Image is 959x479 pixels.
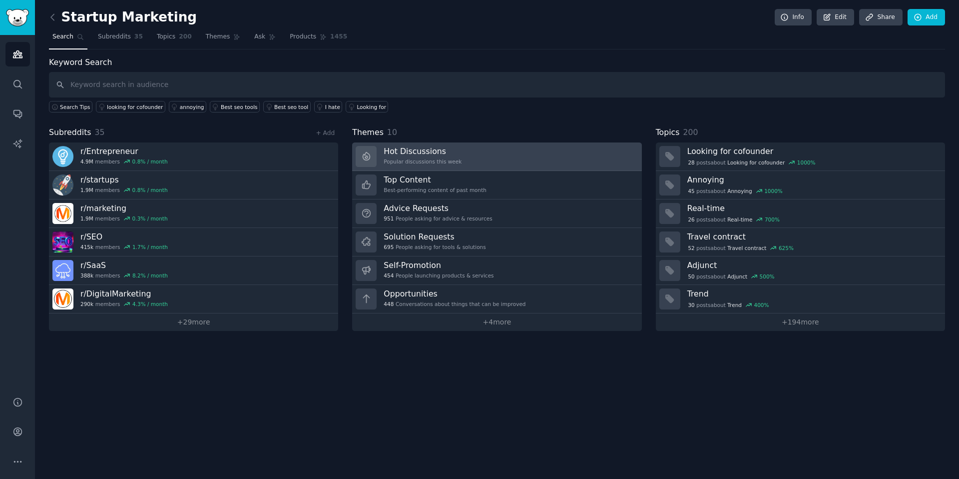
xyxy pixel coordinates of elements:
[49,9,197,25] h2: Startup Marketing
[316,129,335,136] a: + Add
[656,199,945,228] a: Real-time26postsaboutReal-time700%
[263,101,311,112] a: Best seo tool
[80,300,93,307] span: 290k
[98,32,131,41] span: Subreddits
[49,101,92,112] button: Search Tips
[180,103,204,110] div: annoying
[52,260,73,281] img: SaaS
[687,243,795,252] div: post s about
[6,9,29,26] img: GummySearch logo
[290,32,316,41] span: Products
[727,244,766,251] span: Travel contract
[688,273,694,280] span: 50
[49,228,338,256] a: r/SEO415kmembers1.7% / month
[52,32,73,41] span: Search
[352,171,641,199] a: Top ContentBest-performing content of past month
[384,243,394,250] span: 695
[727,216,752,223] span: Real-time
[687,300,770,309] div: post s about
[683,127,698,137] span: 200
[132,158,168,165] div: 0.8 % / month
[49,285,338,313] a: r/DigitalMarketing290kmembers4.3% / month
[206,32,230,41] span: Themes
[52,174,73,195] img: startups
[80,288,168,299] h3: r/ DigitalMarketing
[352,126,384,139] span: Themes
[80,215,93,222] span: 1.9M
[80,174,168,185] h3: r/ startups
[384,260,493,270] h3: Self-Promotion
[688,244,694,251] span: 52
[352,285,641,313] a: Opportunities448Conversations about things that can be improved
[80,215,168,222] div: members
[727,159,785,166] span: Looking for cofounder
[80,186,93,193] span: 1.9M
[656,142,945,171] a: Looking for cofounder28postsaboutLooking for cofounder1000%
[727,273,747,280] span: Adjunct
[274,103,308,110] div: Best seo tool
[80,158,93,165] span: 4.9M
[687,231,938,242] h3: Travel contract
[687,272,776,281] div: post s about
[688,159,694,166] span: 28
[687,203,938,213] h3: Real-time
[384,288,525,299] h3: Opportunities
[387,127,397,137] span: 10
[384,158,462,165] div: Popular discussions this week
[95,127,105,137] span: 35
[384,300,525,307] div: Conversations about things that can be improved
[132,272,168,279] div: 8.2 % / month
[132,243,168,250] div: 1.7 % / month
[132,300,168,307] div: 4.3 % / month
[727,301,742,308] span: Trend
[80,231,168,242] h3: r/ SEO
[687,146,938,156] h3: Looking for cofounder
[52,146,73,167] img: Entrepreneur
[49,171,338,199] a: r/startups1.9Mmembers0.8% / month
[330,32,347,41] span: 1455
[760,273,775,280] div: 500 %
[656,256,945,285] a: Adjunct50postsaboutAdjunct500%
[384,146,462,156] h3: Hot Discussions
[80,243,93,250] span: 415k
[688,301,694,308] span: 30
[352,199,641,228] a: Advice Requests951People asking for advice & resources
[169,101,206,112] a: annoying
[346,101,388,112] a: Looking for
[254,32,265,41] span: Ask
[134,32,143,41] span: 35
[153,29,195,49] a: Topics200
[286,29,351,49] a: Products1455
[656,126,680,139] span: Topics
[352,256,641,285] a: Self-Promotion454People launching products & services
[157,32,175,41] span: Topics
[49,142,338,171] a: r/Entrepreneur4.9Mmembers0.8% / month
[687,158,817,167] div: post s about
[352,228,641,256] a: Solution Requests695People asking for tools & solutions
[60,103,90,110] span: Search Tips
[80,260,168,270] h3: r/ SaaS
[52,288,73,309] img: DigitalMarketing
[80,186,168,193] div: members
[352,313,641,331] a: +4more
[49,29,87,49] a: Search
[251,29,279,49] a: Ask
[179,32,192,41] span: 200
[764,187,783,194] div: 1000 %
[80,243,168,250] div: members
[352,142,641,171] a: Hot DiscussionsPopular discussions this week
[357,103,386,110] div: Looking for
[202,29,244,49] a: Themes
[80,300,168,307] div: members
[49,199,338,228] a: r/marketing1.9Mmembers0.3% / month
[52,231,73,252] img: SEO
[859,9,902,26] a: Share
[779,244,794,251] div: 625 %
[688,216,694,223] span: 26
[107,103,163,110] div: looking for cofounder
[384,215,394,222] span: 951
[384,272,394,279] span: 454
[94,29,146,49] a: Subreddits35
[384,203,492,213] h3: Advice Requests
[797,159,816,166] div: 1000 %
